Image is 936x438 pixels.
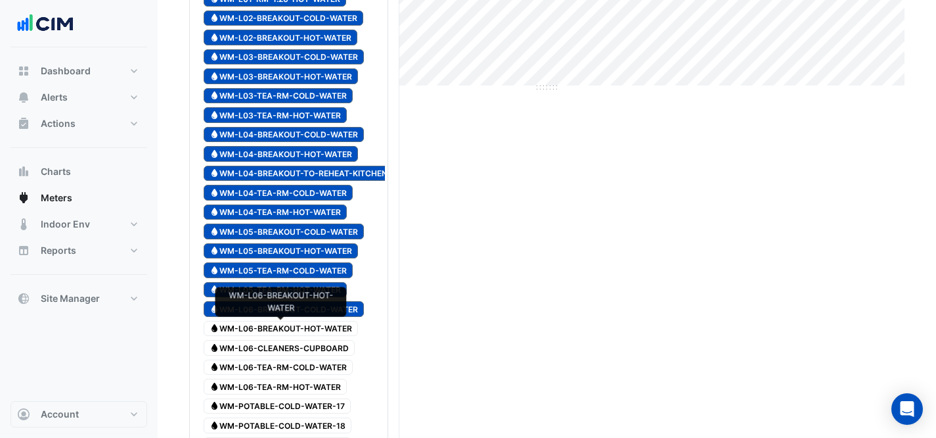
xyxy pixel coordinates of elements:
[210,401,219,411] fa-icon: Water
[204,88,353,104] span: WM-L03-TEA-RM-COLD-WATER
[210,324,219,333] fa-icon: Water
[210,304,219,314] fa-icon: Water
[41,408,79,421] span: Account
[17,91,30,104] app-icon: Alerts
[11,110,147,137] button: Actions
[210,285,219,295] fa-icon: Water
[204,205,347,220] span: WM-L04-TEA-RM-HOT-WATER
[11,237,147,264] button: Reports
[204,301,364,317] span: WM-L06-BREAKOUT-COLD-WATER
[210,71,219,81] fa-icon: Water
[204,262,353,278] span: WM-L05-TEA-RM-COLD-WATER
[41,244,76,257] span: Reports
[41,292,100,305] span: Site Manager
[17,165,30,178] app-icon: Charts
[210,130,219,139] fa-icon: Water
[891,393,923,425] div: Open Intercom Messenger
[210,32,219,42] fa-icon: Water
[210,168,219,178] fa-icon: Water
[210,13,219,23] fa-icon: Water
[204,360,353,376] span: WM-L06-TEA-RM-COLD-WATER
[210,91,219,101] fa-icon: Water
[210,110,219,120] fa-icon: Water
[221,290,342,314] div: WM-L06-BREAKOUT-HOT-WATER
[210,149,219,158] fa-icon: Water
[17,191,30,205] app-icon: Meters
[204,146,358,162] span: WM-L04-BREAKOUT-HOT-WATER
[204,11,363,26] span: WM-L02-BREAKOUT-COLD-WATER
[204,68,358,84] span: WM-L03-BREAKOUT-HOT-WATER
[41,165,71,178] span: Charts
[11,58,147,84] button: Dashboard
[210,207,219,217] fa-icon: Water
[210,381,219,391] fa-icon: Water
[17,218,30,231] app-icon: Indoor Env
[11,158,147,185] button: Charts
[210,420,219,430] fa-icon: Water
[204,127,364,143] span: WM-L04-BREAKOUT-COLD-WATER
[41,117,76,130] span: Actions
[41,91,68,104] span: Alerts
[11,285,147,312] button: Site Manager
[204,107,347,123] span: WM-L03-TEA-RM-HOT-WATER
[204,185,353,201] span: WM-L04-TEA-RM-COLD-WATER
[204,340,355,356] span: WM-L06-CLEANERS-CUPBOARD
[17,292,30,305] app-icon: Site Manager
[210,226,219,236] fa-icon: Water
[204,321,358,337] span: WM-L06-BREAKOUT-HOT-WATER
[204,399,351,414] span: WM-POTABLE-COLD-WATER-17
[204,49,364,65] span: WM-L03-BREAKOUT-COLD-WATER
[204,282,347,298] span: WM-L05-TEA-RM-HOT-WATER
[204,418,351,433] span: WM-POTABLE-COLD-WATER-18
[16,11,75,37] img: Company Logo
[204,243,358,259] span: WM-L05-BREAKOUT-HOT-WATER
[204,224,364,239] span: WM-L05-BREAKOUT-COLD-WATER
[204,30,357,45] span: WM-L02-BREAKOUT-HOT-WATER
[41,64,91,78] span: Dashboard
[11,211,147,237] button: Indoor Env
[41,191,72,205] span: Meters
[17,117,30,130] app-icon: Actions
[204,379,347,395] span: WM-L06-TEA-RM-HOT-WATER
[204,166,393,182] span: WM-L04-BREAKOUT-TO-REHEAT-KITCHEN
[17,244,30,257] app-icon: Reports
[41,218,90,231] span: Indoor Env
[210,187,219,197] fa-icon: Water
[210,265,219,275] fa-icon: Water
[210,52,219,62] fa-icon: Water
[210,246,219,256] fa-icon: Water
[11,401,147,427] button: Account
[17,64,30,78] app-icon: Dashboard
[210,362,219,372] fa-icon: Water
[210,343,219,353] fa-icon: Water
[11,84,147,110] button: Alerts
[11,185,147,211] button: Meters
